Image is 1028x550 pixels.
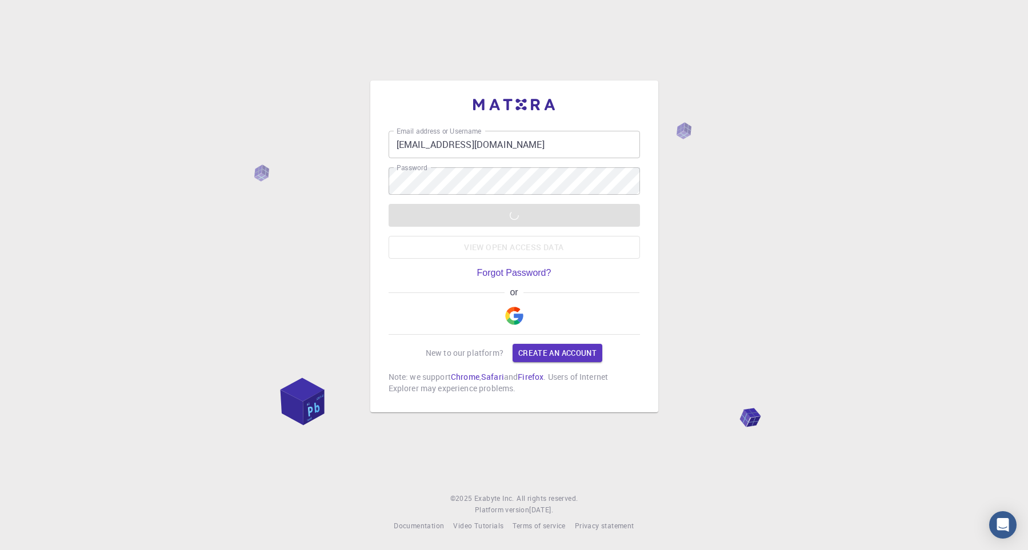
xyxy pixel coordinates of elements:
[397,163,427,172] label: Password
[450,493,474,504] span: © 2025
[477,268,551,278] a: Forgot Password?
[505,307,523,325] img: Google
[474,493,514,504] a: Exabyte Inc.
[397,126,481,136] label: Email address or Username
[529,504,553,516] a: [DATE].
[394,520,444,532] a: Documentation
[453,520,503,532] a: Video Tutorials
[989,511,1017,539] div: Open Intercom Messenger
[389,371,640,394] p: Note: we support , and . Users of Internet Explorer may experience problems.
[426,347,503,359] p: New to our platform?
[475,504,529,516] span: Platform version
[451,371,479,382] a: Chrome
[394,521,444,530] span: Documentation
[575,520,634,532] a: Privacy statement
[513,521,565,530] span: Terms of service
[529,505,553,514] span: [DATE] .
[453,521,503,530] span: Video Tutorials
[481,371,504,382] a: Safari
[517,493,578,504] span: All rights reserved.
[575,521,634,530] span: Privacy statement
[513,344,602,362] a: Create an account
[518,371,543,382] a: Firefox
[513,520,565,532] a: Terms of service
[474,493,514,503] span: Exabyte Inc.
[505,287,523,298] span: or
